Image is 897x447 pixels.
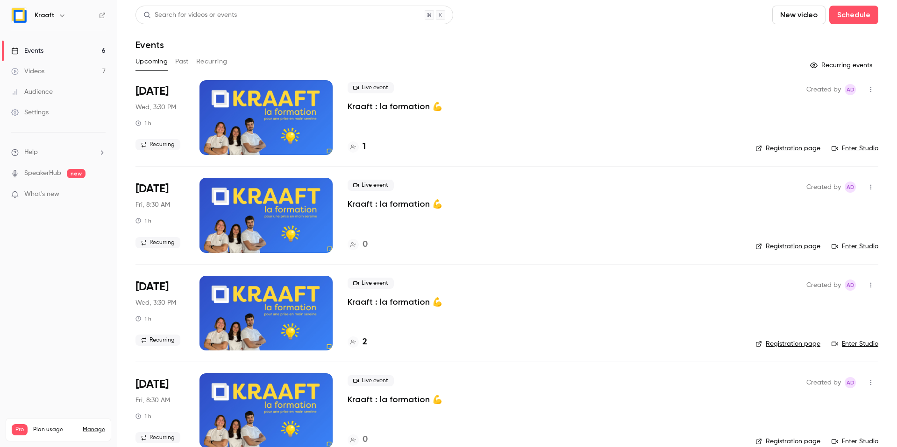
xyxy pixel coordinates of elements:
span: Ad [847,84,854,95]
a: 2 [348,336,367,349]
a: Kraaft : la formation 💪 [348,394,442,405]
span: [DATE] [135,377,169,392]
span: Ad [847,182,854,193]
button: New video [772,6,826,24]
span: Alice de Guyenro [845,377,856,388]
a: 0 [348,433,368,446]
div: Events [11,46,43,56]
span: [DATE] [135,182,169,196]
span: [DATE] [135,279,169,294]
a: Registration page [755,242,820,251]
a: 0 [348,238,368,251]
span: Wed, 3:30 PM [135,298,176,307]
button: Recurring events [806,58,878,73]
span: Fri, 8:30 AM [135,396,170,405]
span: Recurring [135,335,180,346]
img: Kraaft [12,8,27,23]
a: Registration page [755,437,820,446]
span: Recurring [135,237,180,248]
div: Oct 17 Fri, 8:30 AM (Europe/Paris) [135,178,185,252]
div: Audience [11,87,53,97]
span: Pro [12,424,28,435]
span: Alice de Guyenro [845,84,856,95]
span: Created by [806,377,841,388]
span: Fri, 8:30 AM [135,200,170,210]
span: Ad [847,279,854,291]
a: 1 [348,140,366,153]
h4: 0 [363,238,368,251]
div: Nov 5 Wed, 3:30 PM (Europe/Paris) [135,276,185,350]
span: Recurring [135,432,180,443]
span: Created by [806,279,841,291]
span: Alice de Guyenro [845,182,856,193]
h4: 0 [363,433,368,446]
h4: 1 [363,140,366,153]
span: Live event [348,278,394,289]
span: What's new [24,189,59,199]
div: 1 h [135,119,151,127]
span: Live event [348,180,394,191]
button: Recurring [196,54,228,69]
h1: Events [135,39,164,50]
span: Live event [348,82,394,93]
span: Recurring [135,139,180,150]
iframe: Noticeable Trigger [94,190,106,199]
a: Kraaft : la formation 💪 [348,296,442,307]
div: Search for videos or events [143,10,237,20]
a: Kraaft : la formation 💪 [348,101,442,112]
a: Registration page [755,144,820,153]
a: Enter Studio [832,242,878,251]
div: 1 h [135,217,151,224]
a: Manage [83,426,105,433]
li: help-dropdown-opener [11,147,106,157]
div: 1 h [135,412,151,420]
button: Upcoming [135,54,168,69]
div: Oct 1 Wed, 3:30 PM (Europe/Paris) [135,80,185,155]
h6: Kraaft [35,11,55,20]
div: Settings [11,108,49,117]
span: [DATE] [135,84,169,99]
span: Live event [348,375,394,386]
a: Enter Studio [832,437,878,446]
span: Plan usage [33,426,77,433]
div: Videos [11,67,44,76]
span: Help [24,147,38,157]
a: Registration page [755,339,820,349]
h4: 2 [363,336,367,349]
a: Kraaft : la formation 💪 [348,198,442,210]
a: Enter Studio [832,339,878,349]
span: Created by [806,182,841,193]
button: Past [175,54,189,69]
span: Wed, 3:30 PM [135,103,176,112]
a: Enter Studio [832,144,878,153]
span: Ad [847,377,854,388]
a: SpeakerHub [24,168,61,178]
span: new [67,169,85,178]
div: 1 h [135,315,151,322]
span: Alice de Guyenro [845,279,856,291]
button: Schedule [829,6,878,24]
span: Created by [806,84,841,95]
